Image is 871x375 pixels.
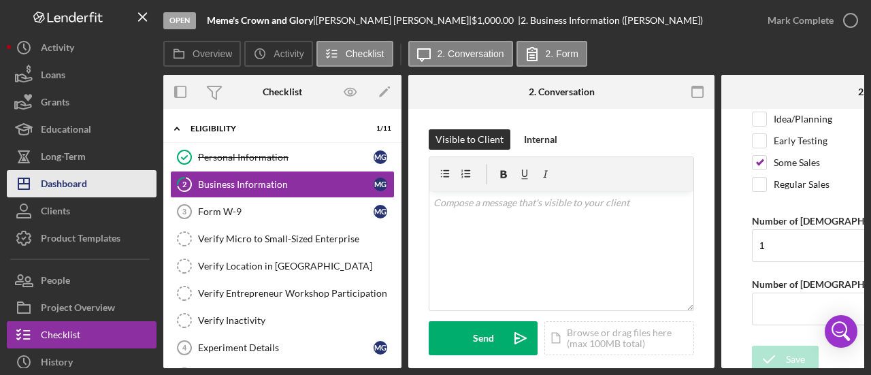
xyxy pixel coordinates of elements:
[529,86,595,97] div: 2. Conversation
[473,321,494,355] div: Send
[41,143,86,174] div: Long-Term
[41,267,70,297] div: People
[41,225,120,255] div: Product Templates
[752,346,819,373] button: Save
[524,129,557,150] div: Internal
[7,170,157,197] button: Dashboard
[7,143,157,170] button: Long-Term
[374,205,387,218] div: M G
[198,261,394,272] div: Verify Location in [GEOGRAPHIC_DATA]
[374,341,387,355] div: M G
[41,321,80,352] div: Checklist
[408,41,513,67] button: 2. Conversation
[170,334,395,361] a: 4Experiment DetailsMG
[516,41,587,67] button: 2. Form
[825,315,857,348] div: Open Intercom Messenger
[518,15,703,26] div: | 2. Business Information ([PERSON_NAME])
[774,134,827,148] label: Early Testing
[374,150,387,164] div: M G
[472,15,518,26] div: $1,000.00
[170,280,395,307] a: Verify Entrepreneur Workshop Participation
[367,125,391,133] div: 1 / 11
[182,180,186,189] tspan: 2
[786,346,805,373] div: Save
[182,344,187,352] tspan: 4
[170,307,395,334] a: Verify Inactivity
[374,178,387,191] div: M G
[7,34,157,61] button: Activity
[7,225,157,252] button: Product Templates
[517,129,564,150] button: Internal
[7,61,157,88] button: Loans
[316,41,393,67] button: Checklist
[7,197,157,225] button: Clients
[774,156,820,169] label: Some Sales
[316,15,472,26] div: [PERSON_NAME] [PERSON_NAME] |
[191,125,357,133] div: ELIGIBILITY
[182,208,186,216] tspan: 3
[244,41,312,67] button: Activity
[7,116,157,143] button: Educational
[170,171,395,198] a: 2Business InformationMG
[438,48,504,59] label: 2. Conversation
[774,112,832,126] label: Idea/Planning
[170,198,395,225] a: 3Form W-9MG
[163,41,241,67] button: Overview
[198,233,394,244] div: Verify Micro to Small-Sized Enterprise
[170,225,395,252] a: Verify Micro to Small-Sized Enterprise
[7,294,157,321] button: Project Overview
[429,129,510,150] button: Visible to Client
[193,48,232,59] label: Overview
[41,197,70,228] div: Clients
[41,294,115,325] div: Project Overview
[170,144,395,171] a: Personal InformationMG
[7,321,157,348] button: Checklist
[41,88,69,119] div: Grants
[198,288,394,299] div: Verify Entrepreneur Workshop Participation
[170,252,395,280] a: Verify Location in [GEOGRAPHIC_DATA]
[546,48,578,59] label: 2. Form
[41,170,87,201] div: Dashboard
[263,86,302,97] div: Checklist
[346,48,384,59] label: Checklist
[41,34,74,65] div: Activity
[7,267,157,294] button: People
[198,152,374,163] div: Personal Information
[163,12,196,29] div: Open
[198,179,374,190] div: Business Information
[768,7,834,34] div: Mark Complete
[207,15,316,26] div: |
[198,315,394,326] div: Verify Inactivity
[754,7,864,34] button: Mark Complete
[198,206,374,217] div: Form W-9
[41,61,65,92] div: Loans
[198,342,374,353] div: Experiment Details
[7,88,157,116] button: Grants
[435,129,504,150] div: Visible to Client
[41,116,91,146] div: Educational
[429,321,538,355] button: Send
[774,178,829,191] label: Regular Sales
[207,14,313,26] b: Meme's Crown and Glory
[274,48,303,59] label: Activity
